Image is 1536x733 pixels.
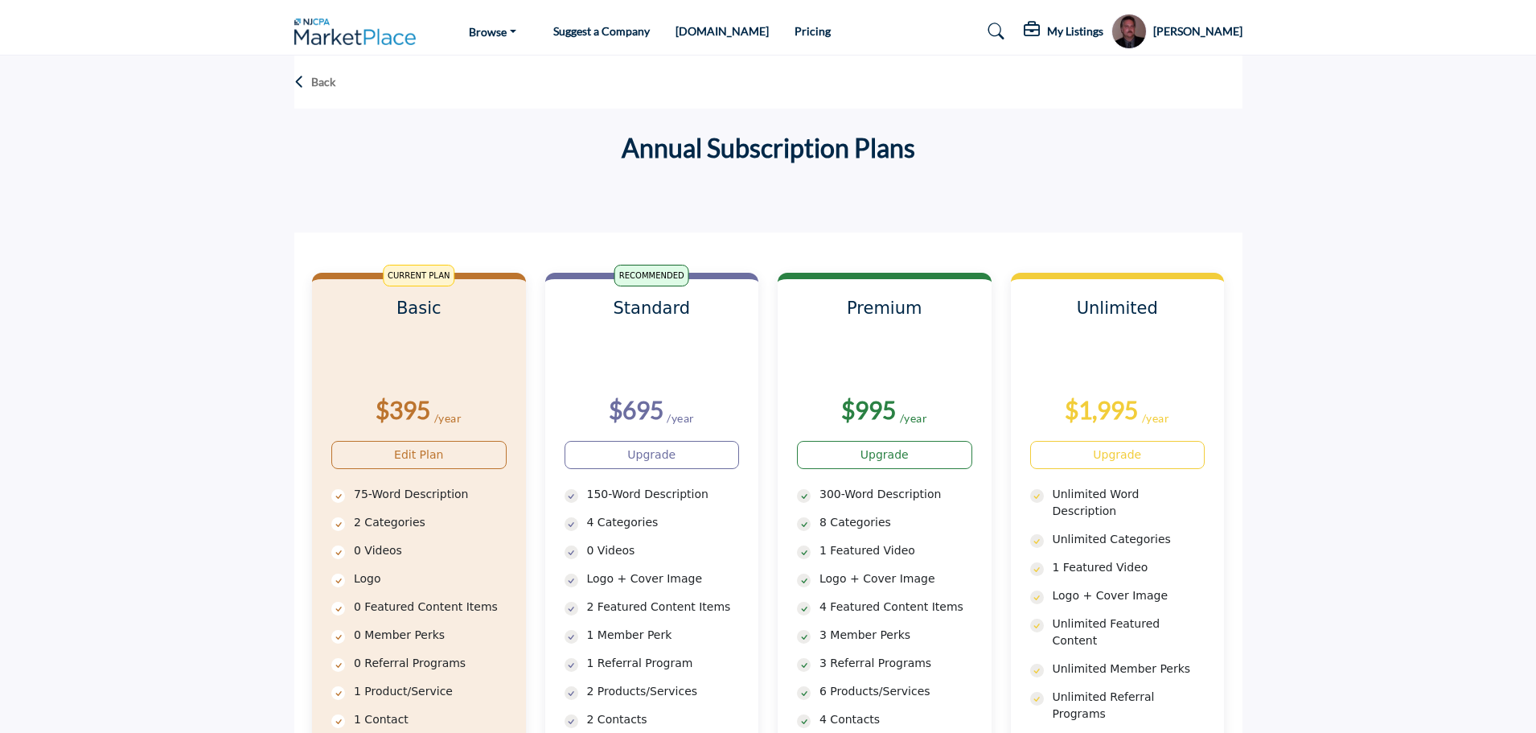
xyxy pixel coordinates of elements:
sub: /year [667,411,695,425]
p: 0 Videos [354,542,507,559]
p: 2 Categories [354,514,507,531]
p: 4 Categories [587,514,740,531]
p: 1 Featured Video [1053,559,1205,576]
sub: /year [900,411,928,425]
h3: Premium [797,299,972,339]
sub: /year [1142,411,1170,425]
h3: Standard [565,299,740,339]
p: 2 Products/Services [587,683,740,700]
b: $1,995 [1065,395,1138,424]
a: Pricing [795,24,831,38]
p: Back [311,74,335,90]
p: 1 Product/Service [354,683,507,700]
p: Logo [354,570,507,587]
p: Unlimited Categories [1053,531,1205,548]
a: Edit Plan [331,441,507,469]
p: 2 Featured Content Items [587,599,740,616]
h5: [PERSON_NAME] [1153,23,1242,39]
p: 0 Videos [587,542,740,559]
b: $695 [609,395,663,424]
a: Browse [458,20,528,43]
p: 0 Member Perks [354,627,507,644]
p: 3 Member Perks [819,627,972,644]
a: Upgrade [1030,441,1205,469]
p: 4 Contacts [819,711,972,728]
a: Search [972,19,1015,44]
p: Logo + Cover Image [819,570,972,587]
p: 75-Word Description [354,486,507,503]
p: 300-Word Description [819,486,972,503]
span: CURRENT PLAN [383,265,454,286]
h3: Unlimited [1030,299,1205,339]
p: Logo + Cover Image [587,570,740,587]
a: Upgrade [797,441,972,469]
p: 0 Featured Content Items [354,599,507,616]
sub: /year [434,411,462,425]
img: Site Logo [294,19,425,45]
p: Unlimited Featured Content [1053,616,1205,649]
p: 6 Products/Services [819,683,972,700]
p: 3 Referral Programs [819,655,972,672]
h5: My Listings [1047,24,1103,39]
p: Unlimited Member Perks [1053,661,1205,677]
a: Upgrade [565,441,740,469]
b: $995 [841,395,896,424]
p: Unlimited Word Description [1053,486,1205,520]
span: RECOMMENDED [614,265,689,286]
p: 1 Contact [354,711,507,728]
a: Suggest a Company [553,24,650,38]
button: Show hide supplier dropdown [1111,14,1147,49]
p: Logo + Cover Image [1053,587,1205,604]
div: My Listings [1024,22,1103,41]
p: 8 Categories [819,514,972,531]
h2: Annual Subscription Plans [622,129,915,167]
h3: Basic [331,299,507,339]
p: 2 Contacts [587,711,740,728]
p: 4 Featured Content Items [819,599,972,616]
p: Unlimited Referral Programs [1053,689,1205,723]
b: $395 [376,395,430,424]
p: 0 Referral Programs [354,655,507,672]
p: 1 Featured Video [819,542,972,559]
p: 150-Word Description [587,486,740,503]
p: 1 Member Perk [587,627,740,644]
p: 1 Referral Program [587,655,740,672]
a: [DOMAIN_NAME] [676,24,769,38]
